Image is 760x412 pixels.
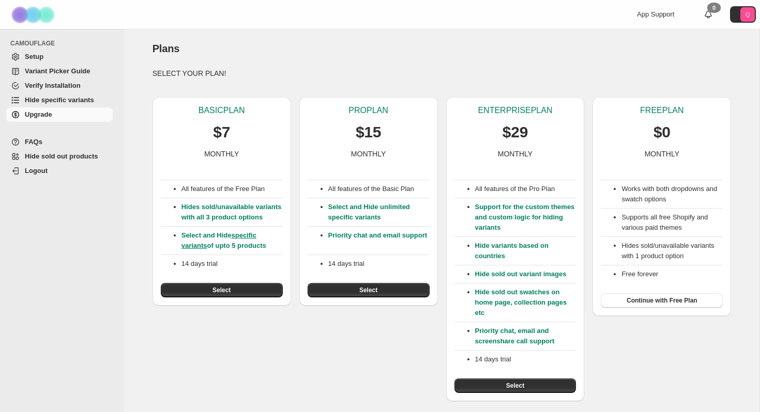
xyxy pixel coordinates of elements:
button: Select [454,378,576,393]
span: Select [212,286,231,294]
span: Select [359,286,377,294]
p: ENTERPRISE PLAN [478,105,552,116]
a: Logout [6,164,113,178]
p: PRO PLAN [348,105,388,116]
a: Hide sold out products [6,149,113,164]
li: Supports all free Shopify and various paid themes [621,212,723,233]
button: Continue with Free Plan [601,293,723,308]
span: Hide sold out products [25,152,98,160]
div: 0 [707,3,721,13]
p: BASIC PLAN [199,105,245,116]
p: Support for the custom themes and custom logic for hiding variants [475,202,576,233]
span: Variant Picker Guide [25,67,90,75]
p: Hide sold out variant images [475,269,576,279]
span: Avatar with initials Q [740,7,755,22]
span: Setup [25,53,43,60]
span: Plans [153,43,179,54]
a: Setup [6,50,113,64]
span: Continue with Free Plan [627,296,697,305]
p: Hides sold/unavailable variants with all 3 product options [181,202,283,223]
button: Select [161,283,283,297]
img: Camouflage [8,1,60,29]
span: CAMOUFLAGE [10,39,117,47]
span: FAQs [25,138,42,146]
p: 14 days trial [475,354,576,365]
p: $29 [503,122,528,142]
p: Hide sold out swatches on home page, collection pages etc [475,287,576,318]
span: Upgrade [25,110,52,118]
p: MONTHLY [204,149,239,159]
p: MONTHLY [351,149,386,159]
span: Logout [25,167,48,175]
text: Q [746,11,750,18]
p: Select and Hide unlimited specific variants [328,202,430,223]
p: All features of the Free Plan [181,184,283,194]
p: Hide variants based on countries [475,241,576,261]
span: App Support [637,10,674,18]
span: Select [506,382,524,390]
p: FREE PLAN [640,105,683,116]
button: Select [308,283,430,297]
a: Variant Picker Guide [6,64,113,78]
a: Upgrade [6,107,113,122]
a: Hide specific variants [6,93,113,107]
a: FAQs [6,135,113,149]
p: Select and Hide of upto 5 products [181,230,283,251]
p: All features of the Basic Plan [328,184,430,194]
li: Works with both dropdowns and swatch options [621,184,723,204]
p: $0 [653,122,671,142]
p: All features of the Pro Plan [475,184,576,194]
p: SELECT YOUR PLAN! [153,68,732,78]
p: MONTHLY [498,149,533,159]
span: Verify Installation [25,82,81,89]
p: $15 [356,122,381,142]
p: $7 [213,122,230,142]
p: 14 days trial [181,259,283,269]
button: Avatar with initials Q [730,6,756,23]
p: Priority chat and email support [328,230,430,251]
li: Free forever [621,269,723,279]
p: MONTHLY [645,149,679,159]
p: 14 days trial [328,259,430,269]
li: Hides sold/unavailable variants with 1 product option [621,241,723,261]
a: Verify Installation [6,78,113,93]
span: Hide specific variants [25,96,94,104]
a: 0 [703,9,713,20]
p: Priority chat, email and screenshare call support [475,326,576,346]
